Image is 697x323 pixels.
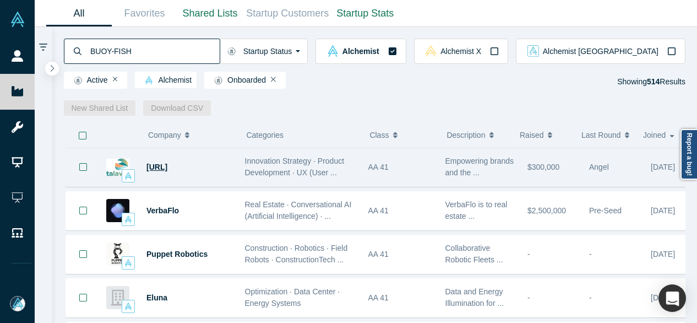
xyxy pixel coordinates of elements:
span: Company [148,123,181,147]
span: Alchemist [GEOGRAPHIC_DATA] [543,47,658,55]
div: AA 41 [368,148,434,186]
span: [DATE] [651,163,675,171]
button: Class [369,123,429,147]
span: Last Round [581,123,621,147]
button: Startup Status [220,39,308,64]
button: Bookmark [66,148,100,186]
img: alchemist Vault Logo [124,172,132,180]
button: Description [446,123,508,147]
span: Alchemist X [440,47,481,55]
span: - [527,250,530,259]
span: Construction · Robotics · Field Robots · ConstructionTech ... [245,244,348,264]
img: alchemist Vault Logo [145,76,153,84]
a: Startup Stats [333,1,398,26]
button: Raised [520,123,570,147]
button: alchemist Vault LogoAlchemist [315,39,406,64]
img: Startup status [227,47,236,56]
strong: 514 [647,77,660,86]
img: Alchemist Vault Logo [10,12,25,27]
button: Joined [643,123,678,147]
span: - [589,293,592,302]
span: Innovation Strategy · Product Development · UX (User ... [245,157,345,177]
span: - [527,293,530,302]
a: Report a bug! [680,129,697,180]
span: [DATE] [651,250,675,259]
span: Real Estate · Conversational AI (Artificial Intelligence) · ... [245,200,352,220]
img: alchemist Vault Logo [327,45,339,57]
span: - [589,250,592,259]
img: Startup status [214,76,222,85]
img: Eluna's Logo [106,286,129,309]
span: Showing Results [617,77,685,86]
button: alchemist_aj Vault LogoAlchemist [GEOGRAPHIC_DATA] [516,39,685,64]
span: Angel [589,163,609,171]
a: All [46,1,112,26]
span: Categories [246,131,284,139]
img: Puppet Robotics's Logo [106,243,129,266]
a: Eluna [146,293,167,302]
span: Pre-Seed [589,206,622,215]
span: $300,000 [527,163,559,171]
img: alchemist Vault Logo [124,259,132,267]
span: Data and Energy Illumination for ... [445,287,504,308]
span: [DATE] [651,206,675,215]
div: AA 41 [368,279,434,317]
span: VerbaFlo is to real estate ... [445,200,508,220]
img: VerbaFlo's Logo [106,199,129,222]
button: Company [148,123,229,147]
span: Alchemist [342,47,379,55]
a: [URL] [146,163,167,171]
button: Bookmark [66,192,100,230]
span: Empowering brands and the ... [445,157,514,177]
a: Startup Customers [243,1,333,26]
span: Active [69,76,108,85]
span: Optimization · Data Center · Energy Systems [245,287,340,308]
input: Search by company name, class, customer, one-liner or category [89,38,220,64]
span: Joined [643,123,666,147]
button: New Shared List [64,100,136,116]
a: VerbaFlo [146,206,179,215]
button: Bookmark [66,235,100,273]
img: alchemist_aj Vault Logo [527,45,539,57]
span: Collaborative Robotic Fleets ... [445,244,503,264]
button: Remove Filter [113,76,118,83]
button: Remove Filter [271,76,276,83]
span: Raised [520,123,544,147]
span: [DATE] [651,293,675,302]
button: Bookmark [66,279,100,317]
img: alchemist Vault Logo [124,216,132,223]
img: Talawa.ai's Logo [106,155,129,179]
img: Mia Scott's Account [10,296,25,311]
a: Shared Lists [177,1,243,26]
span: Class [369,123,389,147]
span: Description [446,123,485,147]
img: Startup status [74,76,82,85]
img: alchemist Vault Logo [124,303,132,310]
div: AA 41 [368,235,434,273]
span: $2,500,000 [527,206,566,215]
img: alchemistx Vault Logo [425,45,437,57]
div: AA 41 [368,192,434,230]
button: alchemistx Vault LogoAlchemist X [414,39,508,64]
a: Puppet Robotics [146,250,208,259]
button: Download CSV [143,100,211,116]
a: Favorites [112,1,177,26]
span: Onboarded [209,76,266,85]
span: Alchemist [140,76,192,85]
button: Last Round [581,123,631,147]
